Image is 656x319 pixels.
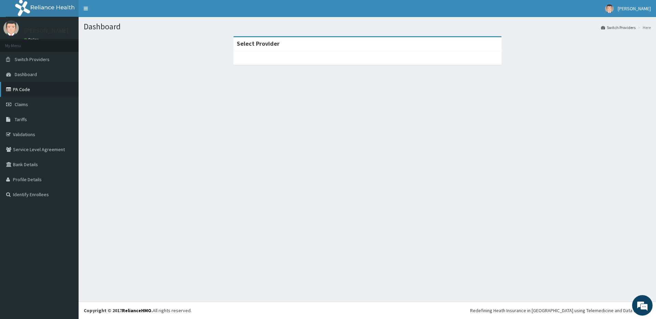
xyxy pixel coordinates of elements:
[15,56,50,62] span: Switch Providers
[13,34,28,51] img: d_794563401_company_1708531726252_794563401
[36,38,115,47] div: Chat with us now
[3,20,19,36] img: User Image
[470,307,651,314] div: Redefining Heath Insurance in [GEOGRAPHIC_DATA] using Telemedicine and Data Science!
[15,101,28,107] span: Claims
[618,5,651,12] span: [PERSON_NAME]
[84,22,651,31] h1: Dashboard
[79,302,656,319] footer: All rights reserved.
[237,40,279,47] strong: Select Provider
[3,186,130,210] textarea: Type your message and hit 'Enter'
[122,307,151,314] a: RelianceHMO
[636,25,651,30] li: Here
[24,28,69,34] p: [PERSON_NAME]
[40,86,94,155] span: We're online!
[24,37,40,42] a: Online
[601,25,635,30] a: Switch Providers
[84,307,153,314] strong: Copyright © 2017 .
[15,71,37,77] span: Dashboard
[15,116,27,122] span: Tariffs
[112,3,128,20] div: Minimize live chat window
[605,4,614,13] img: User Image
